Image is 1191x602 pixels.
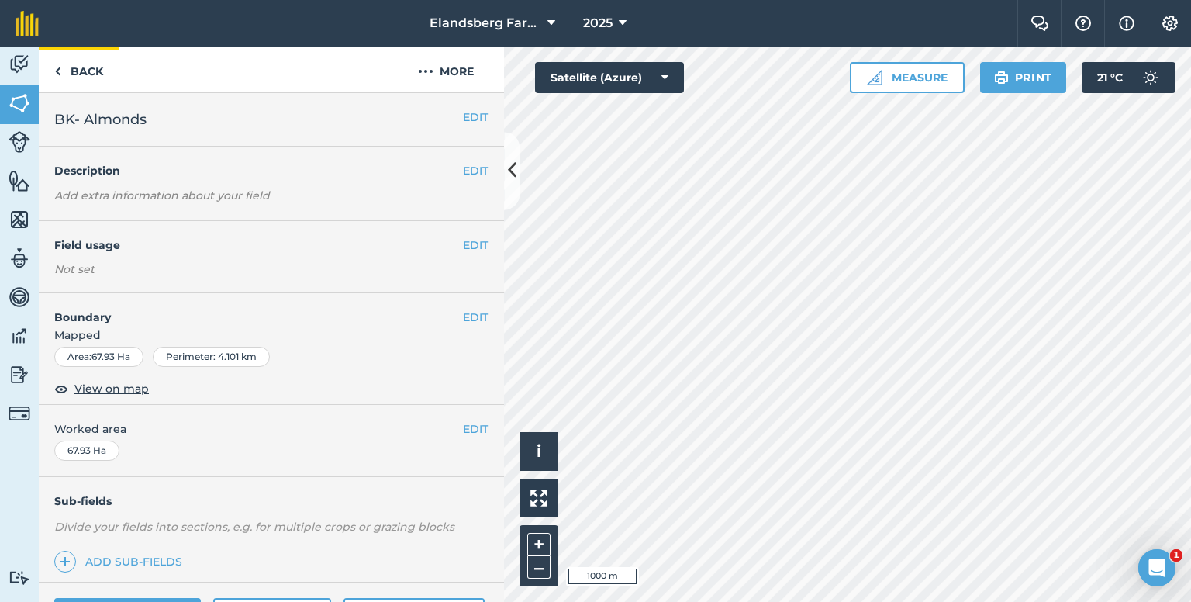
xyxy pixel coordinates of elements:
[9,169,30,192] img: svg+xml;base64,PHN2ZyB4bWxucz0iaHR0cDovL3d3dy53My5vcmcvMjAwMC9zdmciIHdpZHRoPSI1NiIgaGVpZ2h0PSI2MC...
[527,556,551,579] button: –
[850,62,965,93] button: Measure
[1119,14,1134,33] img: svg+xml;base64,PHN2ZyB4bWxucz0iaHR0cDovL3d3dy53My5vcmcvMjAwMC9zdmciIHdpZHRoPSIxNyIgaGVpZ2h0PSIxNy...
[54,441,119,461] div: 67.93 Ha
[463,237,488,254] button: EDIT
[16,11,39,36] img: fieldmargin Logo
[583,14,613,33] span: 2025
[39,327,504,344] span: Mapped
[54,189,270,202] em: Add extra information about your field
[9,92,30,115] img: svg+xml;base64,PHN2ZyB4bWxucz0iaHR0cDovL3d3dy53My5vcmcvMjAwMC9zdmciIHdpZHRoPSI1NiIgaGVpZ2h0PSI2MC...
[39,493,504,510] h4: Sub-fields
[980,62,1067,93] button: Print
[54,379,68,398] img: svg+xml;base64,PHN2ZyB4bWxucz0iaHR0cDovL3d3dy53My5vcmcvMjAwMC9zdmciIHdpZHRoPSIxOCIgaGVpZ2h0PSIyNC...
[418,62,433,81] img: svg+xml;base64,PHN2ZyB4bWxucz0iaHR0cDovL3d3dy53My5vcmcvMjAwMC9zdmciIHdpZHRoPSIyMCIgaGVpZ2h0PSIyNC...
[74,380,149,397] span: View on map
[1082,62,1175,93] button: 21 °C
[54,379,149,398] button: View on map
[530,490,547,507] img: Four arrows, one pointing top left, one top right, one bottom right and the last bottom left
[39,47,119,92] a: Back
[54,261,488,277] div: Not set
[60,552,71,571] img: svg+xml;base64,PHN2ZyB4bWxucz0iaHR0cDovL3d3dy53My5vcmcvMjAwMC9zdmciIHdpZHRoPSIxNCIgaGVpZ2h0PSIyNC...
[9,324,30,348] img: svg+xml;base64,PD94bWwgdmVyc2lvbj0iMS4wIiBlbmNvZGluZz0idXRmLTgiPz4KPCEtLSBHZW5lcmF0b3I6IEFkb2JlIE...
[430,14,541,33] span: Elandsberg Farms
[54,162,488,179] h4: Description
[994,68,1009,87] img: svg+xml;base64,PHN2ZyB4bWxucz0iaHR0cDovL3d3dy53My5vcmcvMjAwMC9zdmciIHdpZHRoPSIxOSIgaGVpZ2h0PSIyNC...
[1161,16,1179,31] img: A cog icon
[527,533,551,556] button: +
[54,420,488,438] span: Worked area
[54,347,143,367] div: Area : 67.93 Ha
[54,520,454,534] em: Divide your fields into sections, e.g. for multiple crops or grazing blocks
[9,570,30,585] img: svg+xml;base64,PD94bWwgdmVyc2lvbj0iMS4wIiBlbmNvZGluZz0idXRmLTgiPz4KPCEtLSBHZW5lcmF0b3I6IEFkb2JlIE...
[54,551,188,573] a: Add sub-fields
[867,70,882,85] img: Ruler icon
[463,309,488,326] button: EDIT
[54,109,147,130] span: BK- Almonds
[54,62,61,81] img: svg+xml;base64,PHN2ZyB4bWxucz0iaHR0cDovL3d3dy53My5vcmcvMjAwMC9zdmciIHdpZHRoPSI5IiBoZWlnaHQ9IjI0Ii...
[153,347,270,367] div: Perimeter : 4.101 km
[1074,16,1093,31] img: A question mark icon
[388,47,504,92] button: More
[1135,62,1166,93] img: svg+xml;base64,PD94bWwgdmVyc2lvbj0iMS4wIiBlbmNvZGluZz0idXRmLTgiPz4KPCEtLSBHZW5lcmF0b3I6IEFkb2JlIE...
[9,247,30,270] img: svg+xml;base64,PD94bWwgdmVyc2lvbj0iMS4wIiBlbmNvZGluZz0idXRmLTgiPz4KPCEtLSBHZW5lcmF0b3I6IEFkb2JlIE...
[54,237,463,254] h4: Field usage
[1097,62,1123,93] span: 21 ° C
[463,162,488,179] button: EDIT
[9,363,30,386] img: svg+xml;base64,PD94bWwgdmVyc2lvbj0iMS4wIiBlbmNvZGluZz0idXRmLTgiPz4KPCEtLSBHZW5lcmF0b3I6IEFkb2JlIE...
[9,285,30,309] img: svg+xml;base64,PD94bWwgdmVyc2lvbj0iMS4wIiBlbmNvZGluZz0idXRmLTgiPz4KPCEtLSBHZW5lcmF0b3I6IEFkb2JlIE...
[1030,16,1049,31] img: Two speech bubbles overlapping with the left bubble in the forefront
[9,403,30,424] img: svg+xml;base64,PD94bWwgdmVyc2lvbj0iMS4wIiBlbmNvZGluZz0idXRmLTgiPz4KPCEtLSBHZW5lcmF0b3I6IEFkb2JlIE...
[463,420,488,438] button: EDIT
[535,62,684,93] button: Satellite (Azure)
[463,109,488,126] button: EDIT
[520,432,558,471] button: i
[39,293,463,326] h4: Boundary
[1138,549,1175,586] iframe: Intercom live chat
[9,208,30,231] img: svg+xml;base64,PHN2ZyB4bWxucz0iaHR0cDovL3d3dy53My5vcmcvMjAwMC9zdmciIHdpZHRoPSI1NiIgaGVpZ2h0PSI2MC...
[9,53,30,76] img: svg+xml;base64,PD94bWwgdmVyc2lvbj0iMS4wIiBlbmNvZGluZz0idXRmLTgiPz4KPCEtLSBHZW5lcmF0b3I6IEFkb2JlIE...
[537,441,541,461] span: i
[9,131,30,153] img: svg+xml;base64,PD94bWwgdmVyc2lvbj0iMS4wIiBlbmNvZGluZz0idXRmLTgiPz4KPCEtLSBHZW5lcmF0b3I6IEFkb2JlIE...
[1170,549,1182,562] span: 1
